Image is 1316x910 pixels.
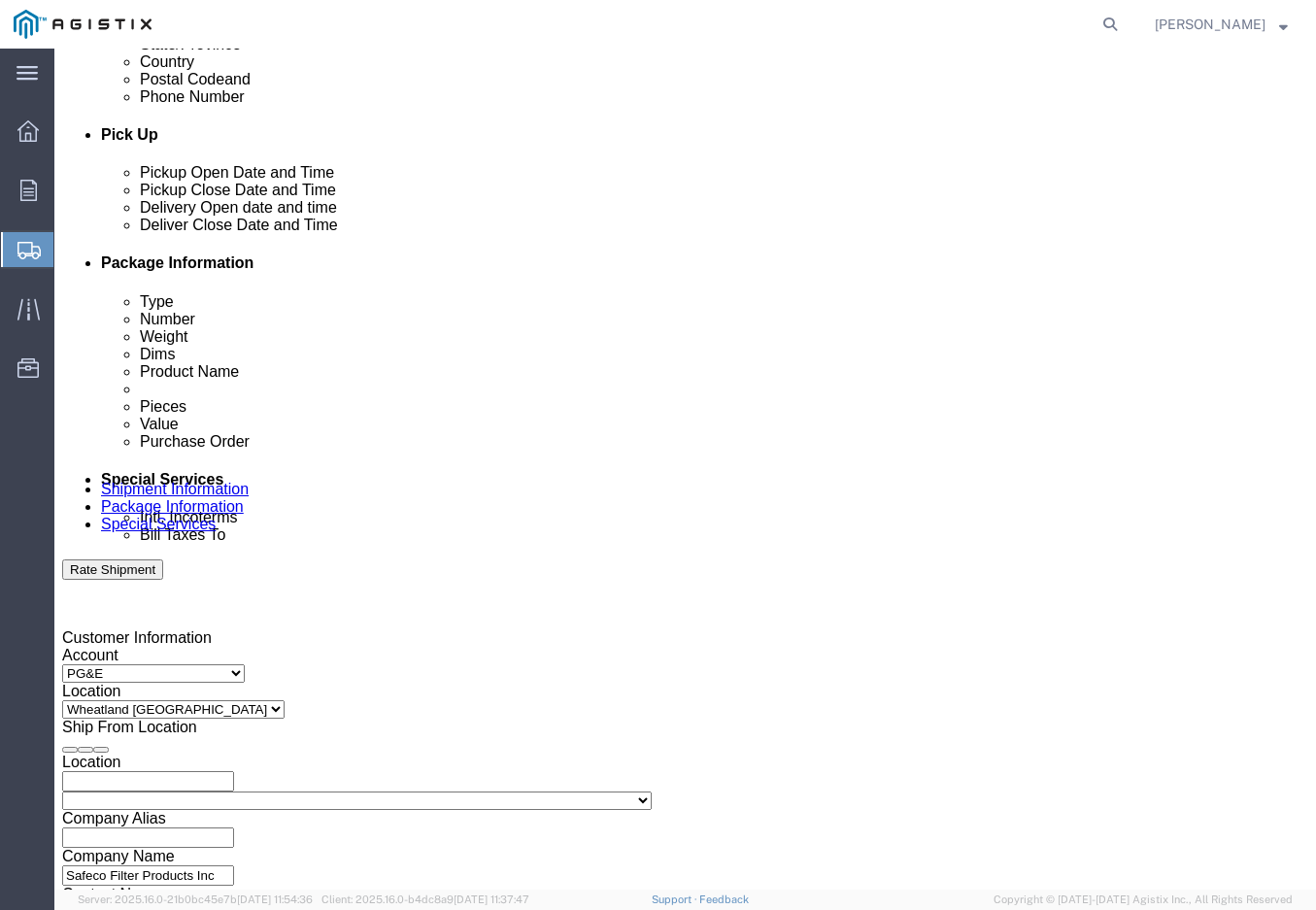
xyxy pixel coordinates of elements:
button: [PERSON_NAME] [1154,13,1289,36]
span: [DATE] 11:37:47 [454,893,529,905]
span: Client: 2025.16.0-b4dc8a9 [321,893,529,905]
span: [DATE] 11:54:36 [237,893,313,905]
span: Server: 2025.16.0-21b0bc45e7b [78,893,313,905]
a: Support [652,893,700,905]
iframe: FS Legacy Container [54,49,1316,890]
span: CYNTHIA WILLIAMS [1155,14,1265,35]
img: logo [14,10,152,39]
span: Copyright © [DATE]-[DATE] Agistix Inc., All Rights Reserved [994,892,1293,908]
a: Feedback [699,893,749,905]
